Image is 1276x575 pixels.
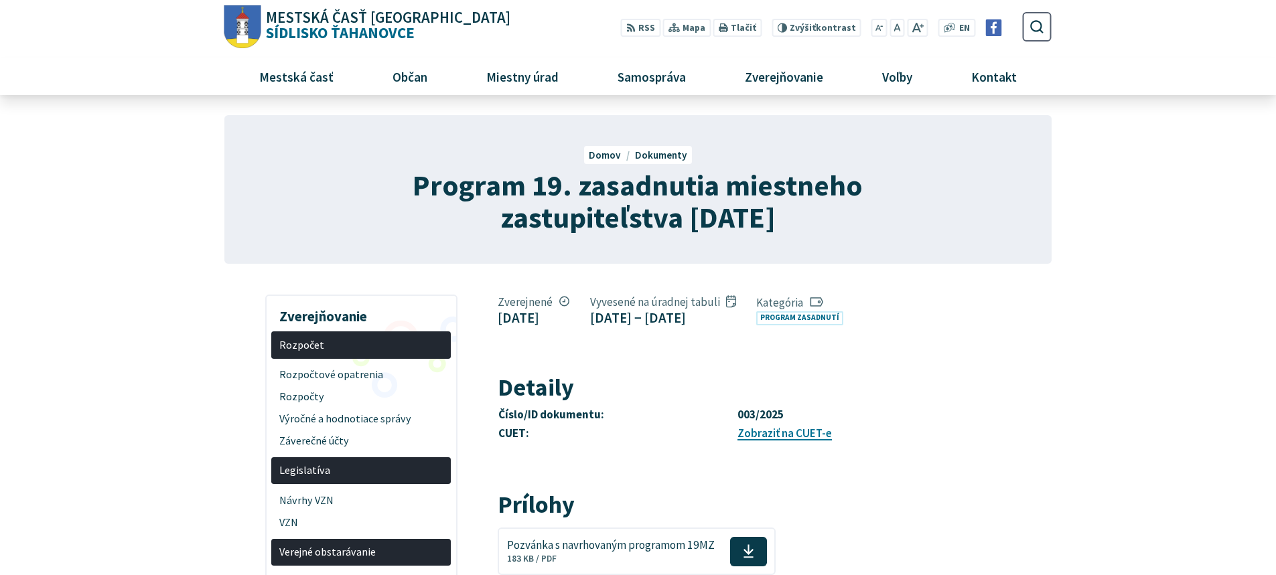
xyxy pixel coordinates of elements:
a: Voľby [858,58,937,94]
a: Zobraziť na CUET-e [737,426,832,440]
a: Dokumenty [635,149,687,161]
span: Samospráva [612,58,691,94]
span: 183 KB / PDF [507,553,557,564]
img: Prejsť na Facebook stránku [985,19,1002,36]
span: VZN [279,511,443,533]
a: Návrhy VZN [271,489,451,511]
span: Zvýšiť [790,22,816,33]
h2: Detaily [498,374,950,401]
img: Prejsť na domovskú stránku [224,5,261,49]
figcaption: [DATE] − [DATE] [590,309,736,326]
span: Voľby [877,58,918,94]
a: RSS [621,19,660,37]
a: Kontakt [947,58,1042,94]
span: Občan [387,58,432,94]
a: EN [956,21,974,35]
a: Miestny úrad [462,58,583,94]
span: Zverejnené [498,295,569,309]
button: Zmenšiť veľkosť písma [871,19,888,37]
span: Miestny úrad [481,58,563,94]
span: Kontakt [967,58,1022,94]
span: Záverečné účty [279,430,443,452]
h3: Zverejňovanie [271,299,451,327]
th: CUET: [498,424,736,443]
span: Mestská časť [GEOGRAPHIC_DATA] [266,10,510,25]
span: Návrhy VZN [279,489,443,511]
a: Domov [589,149,634,161]
a: Legislatíva [271,457,451,485]
span: Vyvesené na úradnej tabuli [590,295,736,309]
a: Mapa [663,19,711,37]
span: Mestská časť [254,58,338,94]
a: Program zasadnutí [756,311,843,325]
a: Rozpočty [271,386,451,408]
a: Záverečné účty [271,430,451,452]
span: Domov [589,149,621,161]
span: Legislatíva [279,460,443,482]
a: Pozvánka s navrhovaným programom 19MZ 183 KB / PDF [498,527,776,574]
span: EN [959,21,970,35]
a: Výročné a hodnotiace správy [271,408,451,430]
button: Nastaviť pôvodnú veľkosť písma [890,19,904,37]
button: Tlačiť [713,19,762,37]
span: Sídlisko Ťahanovce [261,10,511,41]
strong: 003/2025 [737,407,784,422]
a: Mestská časť [234,58,358,94]
th: Číslo/ID dokumentu: [498,406,736,424]
span: Rozpočty [279,386,443,408]
button: Zvýšiťkontrast [772,19,861,37]
a: Samospráva [593,58,711,94]
a: Občan [368,58,451,94]
figcaption: [DATE] [498,309,569,326]
span: RSS [638,21,655,35]
span: Rozpočtové opatrenia [279,364,443,386]
a: VZN [271,511,451,533]
span: Verejné obstarávanie [279,541,443,563]
span: kontrast [790,23,856,33]
span: Výročné a hodnotiace správy [279,408,443,430]
span: Tlačiť [731,23,756,33]
h2: Prílohy [498,491,950,518]
a: Rozpočtové opatrenia [271,364,451,386]
a: Verejné obstarávanie [271,539,451,566]
a: Zverejňovanie [721,58,848,94]
span: Kategória [756,295,849,310]
span: Pozvánka s navrhovaným programom 19MZ [507,539,715,552]
button: Zväčšiť veľkosť písma [907,19,928,37]
span: Mapa [683,21,705,35]
span: Zverejňovanie [739,58,828,94]
span: Rozpočet [279,334,443,356]
a: Logo Sídlisko Ťahanovce, prejsť na domovskú stránku. [224,5,510,49]
span: Program 19. zasadnutia miestneho zastupiteľstva [DATE] [413,167,863,236]
a: Rozpočet [271,331,451,359]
